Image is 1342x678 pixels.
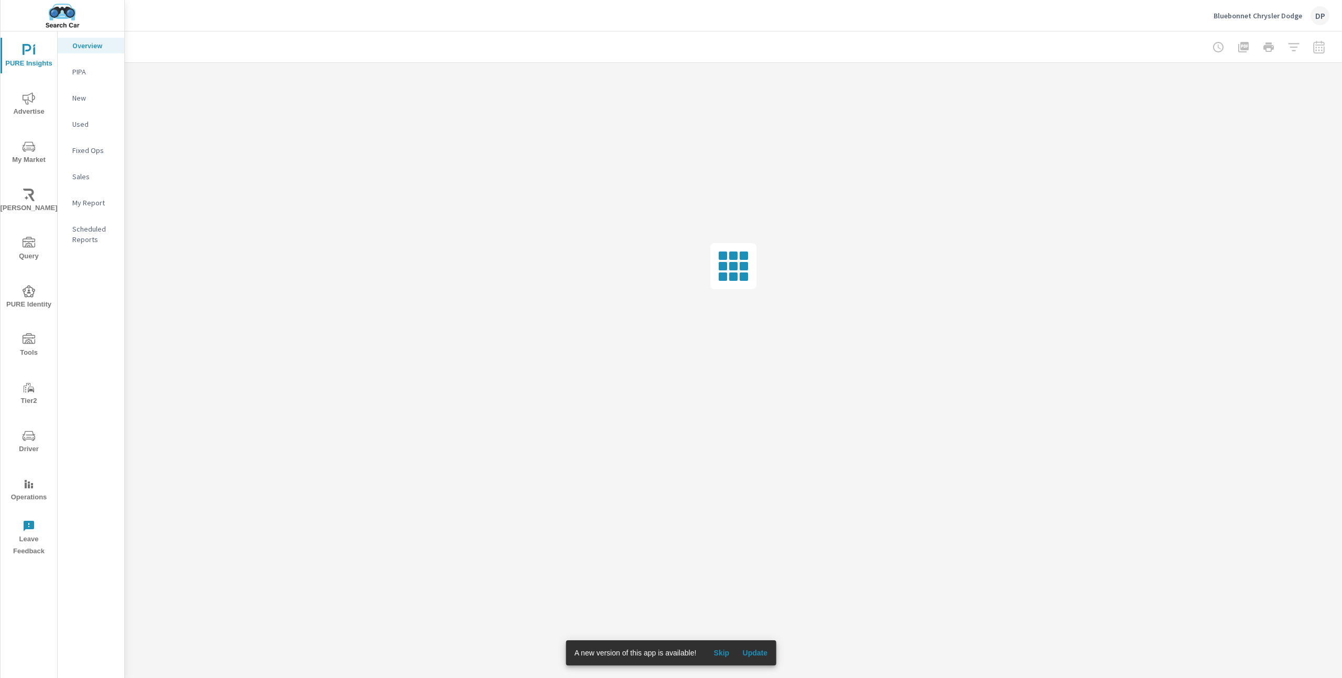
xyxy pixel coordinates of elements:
div: DP [1311,6,1329,25]
span: Tier2 [4,381,54,407]
span: PURE Identity [4,285,54,311]
p: Overview [72,40,116,51]
p: Used [72,119,116,129]
span: PURE Insights [4,44,54,70]
div: PIPA [58,64,124,80]
p: Fixed Ops [72,145,116,156]
p: New [72,93,116,103]
p: My Report [72,198,116,208]
span: My Market [4,140,54,166]
div: Overview [58,38,124,53]
span: Update [742,648,767,658]
span: A new version of this app is available! [575,649,697,657]
div: Sales [58,169,124,184]
span: Skip [709,648,734,658]
p: Sales [72,171,116,182]
span: [PERSON_NAME] [4,189,54,214]
p: PIPA [72,67,116,77]
div: nav menu [1,31,57,562]
button: Update [738,644,772,661]
p: Scheduled Reports [72,224,116,245]
span: Advertise [4,92,54,118]
div: Used [58,116,124,132]
span: Operations [4,478,54,504]
button: Skip [705,644,738,661]
div: Scheduled Reports [58,221,124,247]
span: Query [4,237,54,263]
div: New [58,90,124,106]
p: Bluebonnet Chrysler Dodge [1214,11,1302,20]
span: Tools [4,333,54,359]
span: Driver [4,430,54,455]
span: Leave Feedback [4,520,54,557]
div: Fixed Ops [58,143,124,158]
div: My Report [58,195,124,211]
